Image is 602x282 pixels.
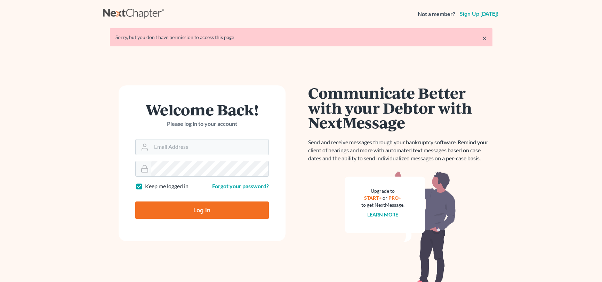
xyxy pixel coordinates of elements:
p: Send and receive messages through your bankruptcy software. Remind your client of hearings and mo... [308,138,492,162]
input: Log In [135,201,269,219]
label: Keep me logged in [145,182,188,190]
div: Upgrade to [361,188,404,195]
div: Sorry, but you don't have permission to access this page [115,34,487,41]
input: Email Address [151,139,268,155]
a: Forgot your password? [212,183,269,189]
div: to get NextMessage. [361,201,404,208]
a: Learn more [367,212,398,218]
a: START+ [364,195,382,201]
strong: Not a member? [418,10,455,18]
a: Sign up [DATE]! [458,11,499,17]
h1: Welcome Back! [135,102,269,117]
h1: Communicate Better with your Debtor with NextMessage [308,85,492,130]
a: × [482,34,487,42]
span: or [383,195,387,201]
a: PRO+ [388,195,401,201]
p: Please log in to your account [135,120,269,128]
